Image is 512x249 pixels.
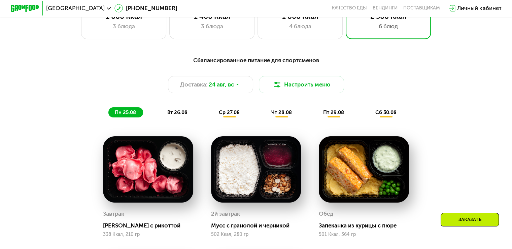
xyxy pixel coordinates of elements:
div: 3 блюда [89,22,159,31]
span: 24 авг, вс [209,80,234,89]
div: Мусс с гранолой и черникой [211,222,307,229]
span: [GEOGRAPHIC_DATA] [46,5,105,11]
div: Завтрак [103,209,124,219]
span: сб 30.08 [375,109,397,115]
span: пт 29.08 [323,109,344,115]
div: 4 блюда [265,22,335,31]
div: Личный кабинет [457,4,501,12]
div: 6 блюд [353,22,423,31]
span: пн 25.08 [115,109,136,115]
div: Обед [319,209,333,219]
span: чт 28.08 [271,109,292,115]
div: 501 Ккал, 364 гр [319,232,409,237]
span: Доставка: [180,80,207,89]
div: 3 блюда [177,22,247,31]
a: Вендинги [373,5,398,11]
button: Настроить меню [259,76,344,93]
div: 338 Ккал, 210 гр [103,232,193,237]
a: Качество еды [332,5,367,11]
span: вт 26.08 [167,109,187,115]
div: Заказать [441,213,499,226]
div: 2й завтрак [211,209,240,219]
div: [PERSON_NAME] с рикоттой [103,222,199,229]
a: [PHONE_NUMBER] [114,4,177,12]
span: ср 27.08 [219,109,240,115]
div: поставщикам [403,5,440,11]
div: 502 Ккал, 280 гр [211,232,301,237]
div: Сбалансированное питание для спортсменов [45,56,467,65]
div: Запеканка из курицы с пюре [319,222,414,229]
